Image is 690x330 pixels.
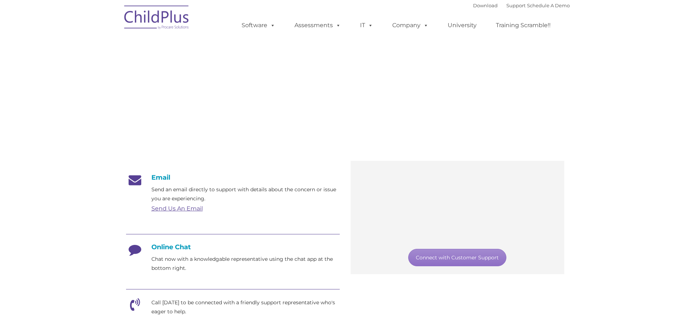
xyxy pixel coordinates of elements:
p: Send an email directly to support with details about the concern or issue you are experiencing. [151,185,340,203]
a: Download [473,3,498,8]
img: ChildPlus by Procare Solutions [121,0,193,37]
p: Call [DATE] to be connected with a friendly support representative who's eager to help. [151,298,340,316]
a: Assessments [287,18,348,33]
a: Training Scramble!! [489,18,558,33]
a: Schedule A Demo [527,3,570,8]
h4: Online Chat [126,243,340,251]
a: Support [506,3,526,8]
h4: Email [126,174,340,181]
font: | [473,3,570,8]
a: Send Us An Email [151,205,203,212]
p: Chat now with a knowledgable representative using the chat app at the bottom right. [151,255,340,273]
a: Connect with Customer Support [408,249,506,266]
a: IT [353,18,380,33]
a: Software [234,18,283,33]
a: Company [385,18,436,33]
a: University [440,18,484,33]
